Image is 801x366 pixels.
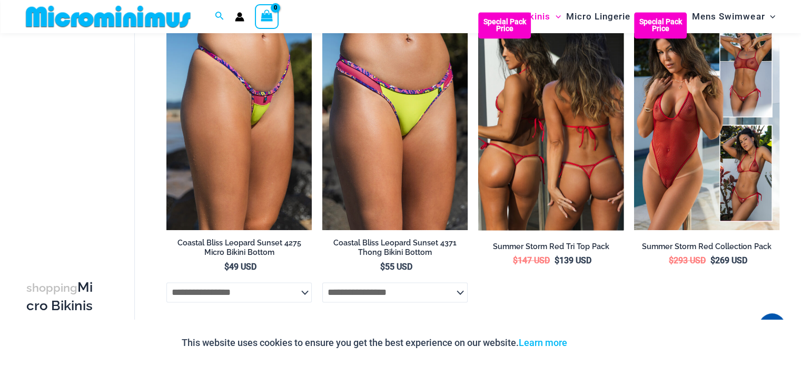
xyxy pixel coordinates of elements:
[380,262,412,272] bdi: 55 USD
[166,12,312,230] a: Coastal Bliss Leopard Sunset 4275 Micro Bikini 01Coastal Bliss Leopard Sunset 4275 Micro Bikini 0...
[215,10,224,23] a: Search icon link
[26,279,97,315] h3: Micro Bikinis
[26,35,121,246] iframe: TrustedSite Certified
[630,3,641,30] span: Menu Toggle
[669,255,674,265] span: $
[322,12,468,230] img: Coastal Bliss Leopard Sunset Thong Bikini 03
[513,255,550,265] bdi: 147 USD
[380,262,385,272] span: $
[676,3,687,30] span: Menu Toggle
[513,255,518,265] span: $
[492,3,550,30] span: Micro Bikinis
[478,12,624,230] img: Summer Storm Red Tri Top Pack B
[488,2,780,32] nav: Site Navigation
[478,12,624,230] a: Summer Storm Red Tri Top Pack F Summer Storm Red Tri Top Pack BSummer Storm Red Tri Top Pack B
[166,238,312,258] h2: Coastal Bliss Leopard Sunset 4275 Micro Bikini Bottom
[235,12,244,22] a: Account icon link
[563,3,644,30] a: Micro LingerieMenu ToggleMenu Toggle
[224,262,229,272] span: $
[322,12,468,230] a: Coastal Bliss Leopard Sunset Thong Bikini 03Coastal Bliss Leopard Sunset 4371 Thong Bikini 02Coas...
[255,4,279,28] a: View Shopping Cart, empty
[555,255,591,265] bdi: 139 USD
[519,337,567,348] a: Learn more
[489,3,563,30] a: Micro BikinisMenu ToggleMenu Toggle
[634,242,779,255] a: Summer Storm Red Collection Pack
[710,255,715,265] span: $
[669,255,706,265] bdi: 293 USD
[646,3,676,30] span: Outers
[634,12,779,230] a: Summer Storm Red Collection Pack F Summer Storm Red Collection Pack BSummer Storm Red Collection ...
[478,242,624,255] a: Summer Storm Red Tri Top Pack
[166,238,312,262] a: Coastal Bliss Leopard Sunset 4275 Micro Bikini Bottom
[182,335,567,351] p: This website uses cookies to ensure you get the best experience on our website.
[22,5,195,28] img: MM SHOP LOGO FLAT
[689,3,778,30] a: Mens SwimwearMenu ToggleMenu Toggle
[644,3,689,30] a: OutersMenu ToggleMenu Toggle
[634,12,779,230] img: Summer Storm Red Collection Pack F
[550,3,561,30] span: Menu Toggle
[692,3,765,30] span: Mens Swimwear
[322,238,468,262] a: Coastal Bliss Leopard Sunset 4371 Thong Bikini Bottom
[634,18,687,32] b: Special Pack Price
[566,3,630,30] span: Micro Lingerie
[26,281,77,294] span: shopping
[634,242,779,252] h2: Summer Storm Red Collection Pack
[555,255,559,265] span: $
[478,242,624,252] h2: Summer Storm Red Tri Top Pack
[575,330,620,355] button: Accept
[478,18,531,32] b: Special Pack Price
[224,262,256,272] bdi: 49 USD
[765,3,775,30] span: Menu Toggle
[322,238,468,258] h2: Coastal Bliss Leopard Sunset 4371 Thong Bikini Bottom
[710,255,747,265] bdi: 269 USD
[166,12,312,230] img: Coastal Bliss Leopard Sunset 4275 Micro Bikini 01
